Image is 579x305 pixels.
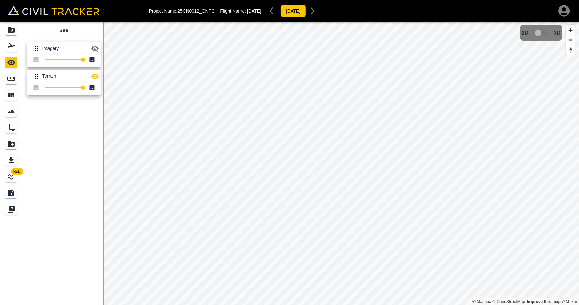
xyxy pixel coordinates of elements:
[554,30,561,36] span: 3D
[532,26,551,39] span: 3D model not uploaded yet
[493,299,525,304] a: OpenStreetMap
[566,25,576,35] button: Zoom in
[562,299,577,304] a: Maxar
[522,30,528,36] span: 2D
[103,22,579,305] canvas: Map
[566,45,576,55] button: Reset bearing to north
[566,35,576,45] button: Zoom out
[247,8,261,14] span: [DATE]
[8,6,99,15] img: Civil Tracker
[280,5,306,17] button: [DATE]
[527,299,561,304] a: Map feedback
[472,299,491,304] a: Mapbox
[149,8,215,14] p: Project Name: 25CN0012_CNPC
[220,8,261,14] p: Flight Name:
